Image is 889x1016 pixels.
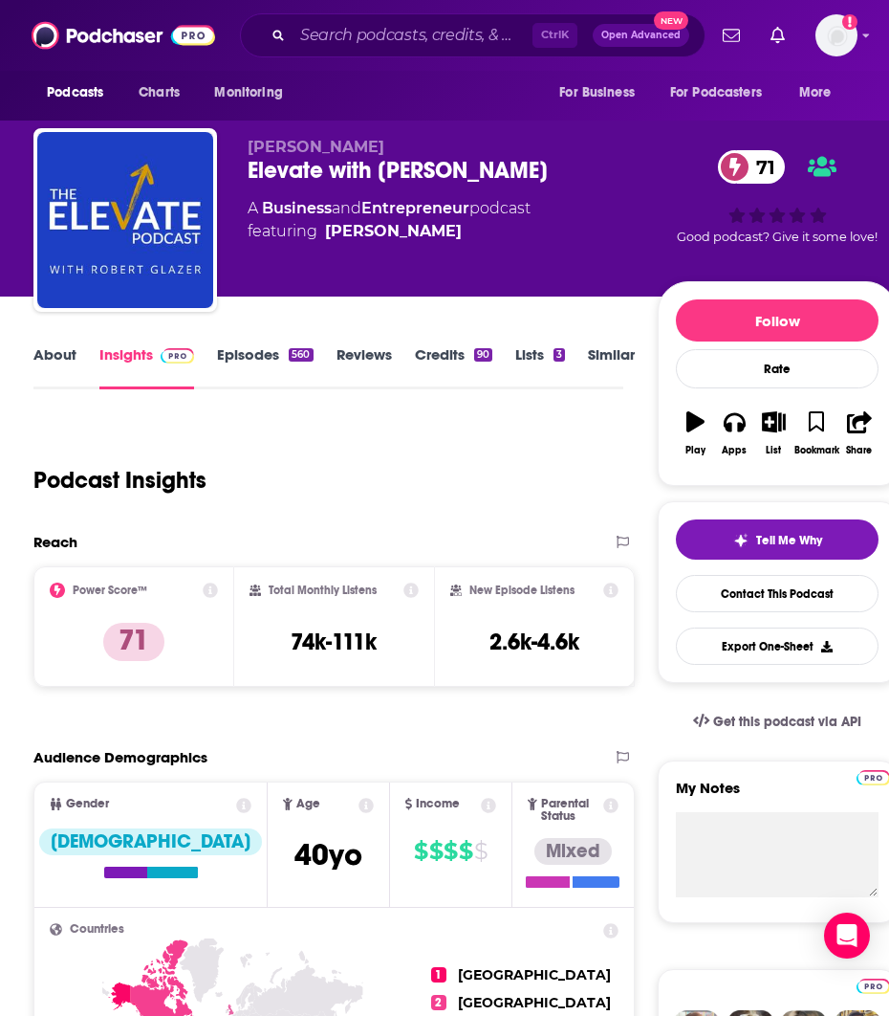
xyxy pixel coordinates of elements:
[459,836,472,867] span: $
[815,14,857,56] img: User Profile
[676,779,878,812] label: My Notes
[840,399,879,468] button: Share
[66,798,109,810] span: Gender
[718,150,785,184] a: 71
[541,798,600,823] span: Parental Status
[248,220,531,243] span: featuring
[126,75,191,111] a: Charts
[262,199,332,217] a: Business
[217,345,313,389] a: Episodes560
[534,838,612,865] div: Mixed
[414,836,427,867] span: $
[269,584,377,597] h2: Total Monthly Listens
[824,913,870,959] div: Open Intercom Messenger
[715,19,748,52] a: Show notifications dropdown
[676,399,715,468] button: Play
[248,138,384,156] span: [PERSON_NAME]
[794,445,839,456] div: Bookmark
[676,349,878,388] div: Rate
[431,967,446,983] span: 1
[842,14,857,30] svg: Add a profile image
[676,299,878,342] button: Follow
[39,828,262,855] div: [DEMOGRAPHIC_DATA]
[670,79,762,106] span: For Podcasters
[786,75,856,111] button: open menu
[713,714,861,730] span: Get this podcast via API
[678,698,877,745] a: Get this podcast via API
[431,995,446,1010] span: 2
[815,14,857,56] button: Show profile menu
[444,836,457,867] span: $
[546,75,659,111] button: open menu
[33,748,207,766] h2: Audience Demographics
[70,923,124,936] span: Countries
[722,445,747,456] div: Apps
[214,79,282,106] span: Monitoring
[37,132,213,308] img: Elevate with Robert Glazer
[361,199,469,217] a: Entrepreneur
[429,836,443,867] span: $
[325,220,462,243] div: [PERSON_NAME]
[103,623,164,661] p: 71
[815,14,857,56] span: Logged in as nicole.koremenos
[291,628,377,656] h3: 74k-111k
[33,466,206,495] h1: Podcast Insights
[458,966,611,983] span: [GEOGRAPHIC_DATA]
[553,348,565,362] div: 3
[588,345,635,389] a: Similar
[474,348,492,362] div: 90
[139,79,180,106] span: Charts
[416,798,460,810] span: Income
[601,31,681,40] span: Open Advanced
[593,24,689,47] button: Open AdvancedNew
[676,628,878,665] button: Export One-Sheet
[676,519,878,560] button: tell me why sparkleTell Me Why
[201,75,307,111] button: open menu
[733,533,748,548] img: tell me why sparkle
[766,445,781,456] div: List
[685,445,705,456] div: Play
[73,584,147,597] h2: Power Score™
[296,798,320,810] span: Age
[294,836,362,873] span: 40 yo
[532,23,577,48] span: Ctrl K
[676,575,878,612] a: Contact This Podcast
[458,994,611,1011] span: [GEOGRAPHIC_DATA]
[47,79,103,106] span: Podcasts
[559,79,635,106] span: For Business
[654,11,688,30] span: New
[846,445,872,456] div: Share
[293,20,532,51] input: Search podcasts, credits, & more...
[240,13,705,57] div: Search podcasts, credits, & more...
[469,584,575,597] h2: New Episode Listens
[33,345,76,389] a: About
[489,628,579,656] h3: 2.6k-4.6k
[515,345,565,389] a: Lists3
[715,399,754,468] button: Apps
[332,199,361,217] span: and
[33,75,128,111] button: open menu
[793,399,840,468] button: Bookmark
[658,75,790,111] button: open menu
[161,348,194,364] img: Podchaser Pro
[336,345,392,389] a: Reviews
[415,345,492,389] a: Credits90
[756,533,822,548] span: Tell Me Why
[99,345,194,389] a: InsightsPodchaser Pro
[737,150,785,184] span: 71
[248,197,531,243] div: A podcast
[799,79,832,106] span: More
[677,230,878,244] span: Good podcast? Give it some love!
[33,533,77,551] h2: Reach
[474,836,488,867] span: $
[289,348,313,362] div: 560
[754,399,793,468] button: List
[763,19,792,52] a: Show notifications dropdown
[32,17,215,54] img: Podchaser - Follow, Share and Rate Podcasts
